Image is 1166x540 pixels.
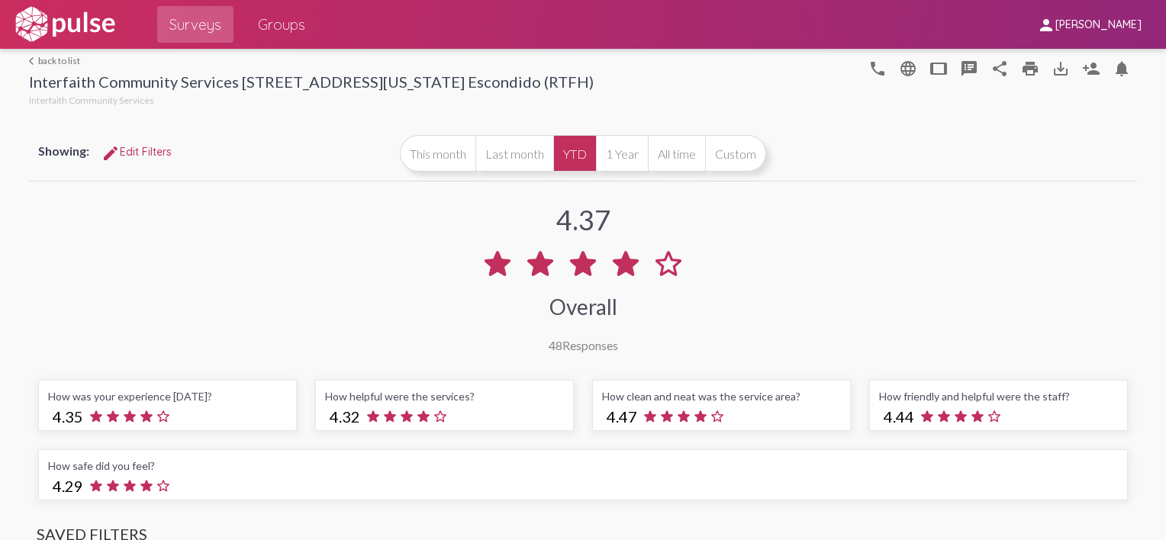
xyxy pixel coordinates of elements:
[893,53,923,83] button: language
[553,135,596,172] button: YTD
[53,477,83,495] span: 4.29
[705,135,766,172] button: Custom
[954,53,984,83] button: speaker_notes
[101,145,172,159] span: Edit Filters
[29,95,154,106] span: Interfaith Community Services
[984,53,1015,83] button: Share
[29,56,38,66] mat-icon: arrow_back_ios
[475,135,553,172] button: Last month
[400,135,475,172] button: This month
[879,390,1118,403] div: How friendly and helpful were the staff?
[48,390,287,403] div: How was your experience [DATE]?
[1025,10,1154,38] button: [PERSON_NAME]
[1113,59,1131,78] mat-icon: Bell
[596,135,648,172] button: 1 Year
[246,6,317,43] a: Groups
[862,53,893,83] button: language
[38,143,89,158] span: Showing:
[1052,59,1070,78] mat-icon: Download
[602,390,841,403] div: How clean and neat was the service area?
[101,144,120,162] mat-icon: Edit Filters
[157,6,234,43] a: Surveys
[549,338,562,352] span: 48
[12,5,118,43] img: white-logo.svg
[1055,18,1142,32] span: [PERSON_NAME]
[1045,53,1076,83] button: Download
[556,203,610,236] div: 4.37
[1015,53,1045,83] a: print
[884,407,914,426] span: 4.44
[960,59,978,78] mat-icon: speaker_notes
[89,138,184,166] button: Edit FiltersEdit Filters
[169,11,221,38] span: Surveys
[29,72,594,95] div: Interfaith Community Services [STREET_ADDRESS][US_STATE] Escondido (RTFH)
[549,294,617,320] div: Overall
[325,390,564,403] div: How helpful were the services?
[1106,53,1137,83] button: Bell
[53,407,83,426] span: 4.35
[1037,16,1055,34] mat-icon: person
[923,53,954,83] button: tablet
[258,11,305,38] span: Groups
[990,59,1009,78] mat-icon: Share
[29,55,594,66] a: back to list
[1082,59,1100,78] mat-icon: Person
[48,459,1118,472] div: How safe did you feel?
[868,59,887,78] mat-icon: language
[549,338,618,352] div: Responses
[607,407,637,426] span: 4.47
[648,135,705,172] button: All time
[1076,53,1106,83] button: Person
[899,59,917,78] mat-icon: language
[929,59,948,78] mat-icon: tablet
[330,407,360,426] span: 4.32
[1021,59,1039,78] mat-icon: print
